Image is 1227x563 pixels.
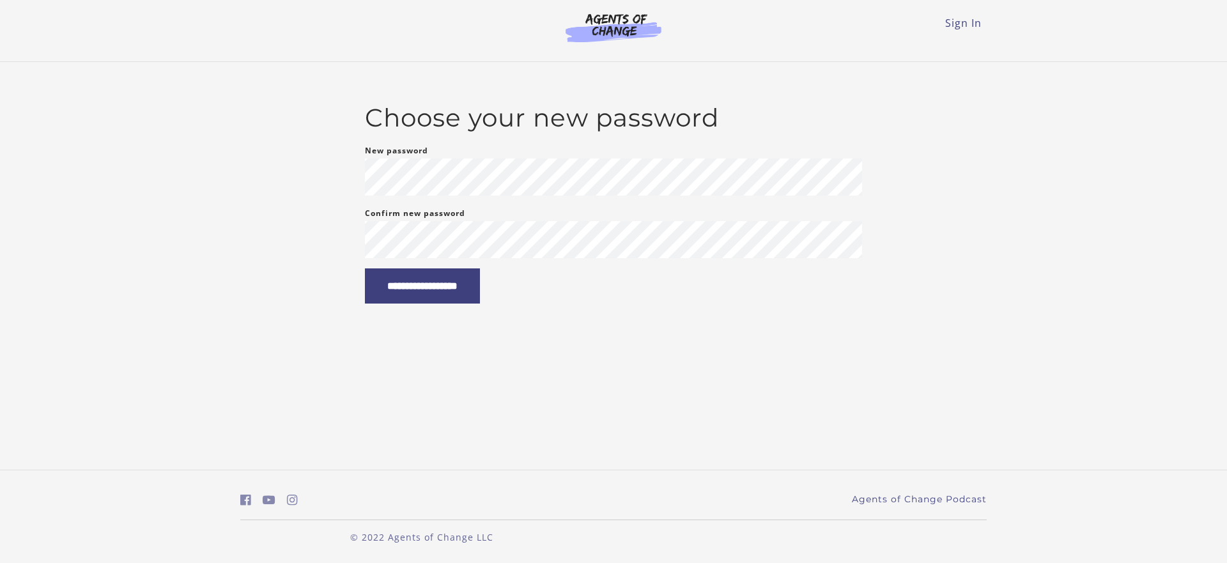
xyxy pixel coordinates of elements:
label: New password [365,143,428,158]
i: https://www.instagram.com/agentsofchangeprep/ (Open in a new window) [287,494,298,506]
a: Agents of Change Podcast [852,493,987,506]
a: https://www.youtube.com/c/AgentsofChangeTestPrepbyMeaganMitchell (Open in a new window) [263,491,275,509]
label: Confirm new password [365,206,465,221]
i: https://www.youtube.com/c/AgentsofChangeTestPrepbyMeaganMitchell (Open in a new window) [263,494,275,506]
a: https://www.facebook.com/groups/aswbtestprep (Open in a new window) [240,491,251,509]
a: https://www.instagram.com/agentsofchangeprep/ (Open in a new window) [287,491,298,509]
i: https://www.facebook.com/groups/aswbtestprep (Open in a new window) [240,494,251,506]
a: Sign In [945,16,982,30]
h2: Choose your new password [365,103,863,133]
img: Agents of Change Logo [552,13,675,42]
p: © 2022 Agents of Change LLC [240,530,603,544]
